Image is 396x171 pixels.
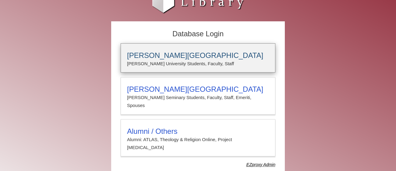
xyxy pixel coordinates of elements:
p: [PERSON_NAME] University Students, Faculty, Staff [127,60,269,68]
h3: Alumni / Others [127,127,269,136]
dfn: Use Alumni login [246,162,275,167]
h3: [PERSON_NAME][GEOGRAPHIC_DATA] [127,85,269,94]
h2: Database Login [118,28,278,40]
p: [PERSON_NAME] Seminary Students, Faculty, Staff, Emeriti, Spouses [127,94,269,110]
h3: [PERSON_NAME][GEOGRAPHIC_DATA] [127,51,269,60]
a: [PERSON_NAME][GEOGRAPHIC_DATA][PERSON_NAME] Seminary Students, Faculty, Staff, Emeriti, Spouses [121,77,275,115]
a: [PERSON_NAME][GEOGRAPHIC_DATA][PERSON_NAME] University Students, Faculty, Staff [121,43,275,73]
p: Alumni: ATLAS, Theology & Religion Online, Project [MEDICAL_DATA] [127,136,269,152]
summary: Alumni / OthersAlumni: ATLAS, Theology & Religion Online, Project [MEDICAL_DATA] [127,127,269,152]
